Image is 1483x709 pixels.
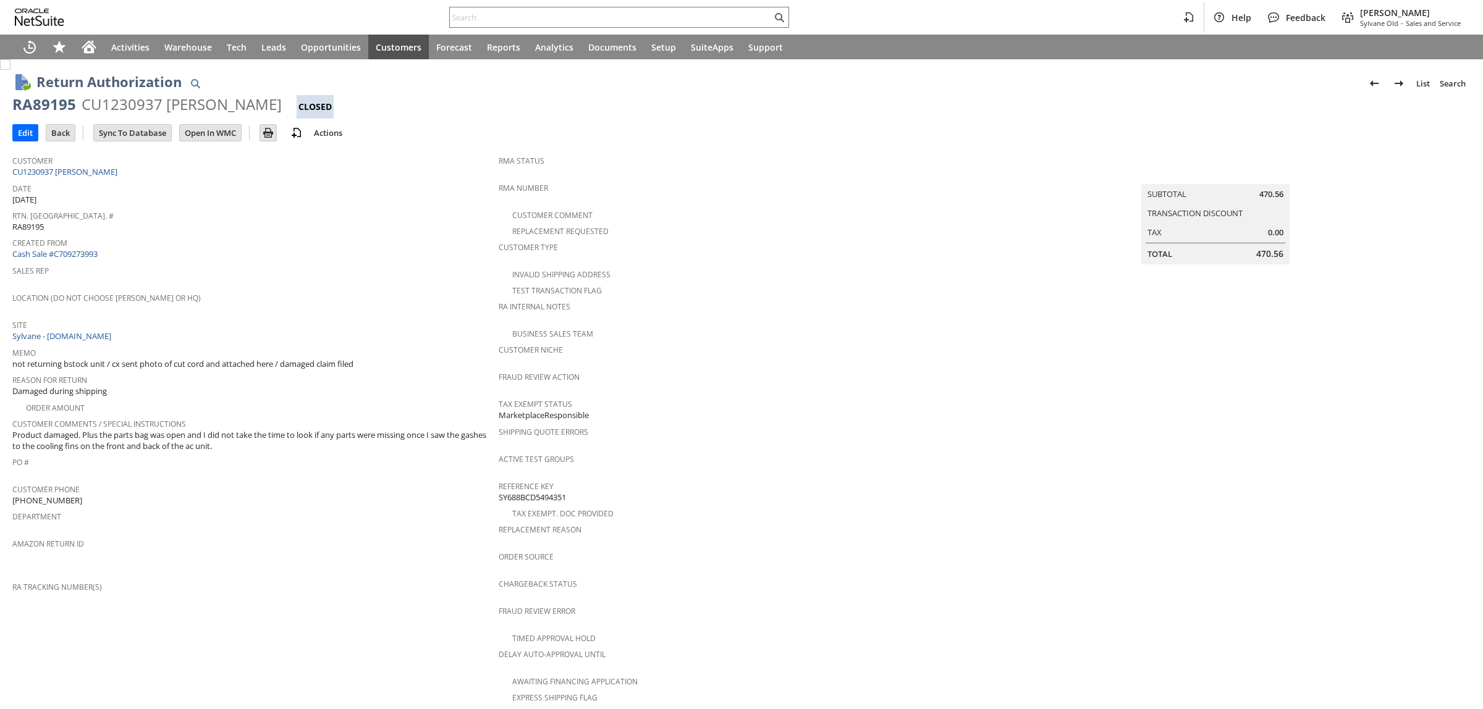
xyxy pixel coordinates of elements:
[368,35,429,59] a: Customers
[376,41,421,53] span: Customers
[12,375,87,385] a: Reason For Return
[499,399,572,409] a: Tax Exempt Status
[12,429,492,452] span: Product damaged. Plus the parts bag was open and I did not take the time to look if any parts wer...
[12,94,76,114] div: RA89195
[436,41,472,53] span: Forecast
[15,35,44,59] a: Recent Records
[260,125,276,141] input: Print
[12,457,29,468] a: PO #
[499,552,554,562] a: Order Source
[499,524,581,535] a: Replacement reason
[499,183,548,193] a: RMA Number
[683,35,741,59] a: SuiteApps
[12,582,102,592] a: RA Tracking Number(s)
[12,194,36,206] span: [DATE]
[261,41,286,53] span: Leads
[480,35,528,59] a: Reports
[12,419,186,429] a: Customer Comments / Special Instructions
[188,76,203,91] img: Quick Find
[1406,19,1461,28] span: Sales and Service
[512,633,596,644] a: Timed Approval Hold
[12,166,120,177] a: CU1230937 [PERSON_NAME]
[12,293,201,303] a: Location (Do Not Choose [PERSON_NAME] or HQ)
[22,40,37,54] svg: Recent Records
[499,301,570,312] a: RA Internal Notes
[289,125,304,140] img: add-record.svg
[1286,12,1325,23] span: Feedback
[772,10,787,25] svg: Search
[1147,188,1186,199] a: Subtotal
[499,579,577,589] a: Chargeback Status
[588,41,636,53] span: Documents
[512,285,602,296] a: Test Transaction Flag
[499,427,588,437] a: Shipping Quote Errors
[1141,164,1290,184] caption: Summary
[12,484,80,495] a: Customer Phone
[111,41,150,53] span: Activities
[12,183,32,194] a: Date
[499,454,574,464] a: Active Test Groups
[12,156,53,166] a: Customer
[512,269,611,280] a: Invalid Shipping Address
[1411,73,1435,93] a: List
[644,35,683,59] a: Setup
[309,127,347,138] a: Actions
[82,40,96,54] svg: Home
[512,329,593,339] a: Business Sales Team
[12,211,114,221] a: Rtn. [GEOGRAPHIC_DATA]. #
[12,385,107,397] span: Damaged during shipping
[74,35,104,59] a: Home
[499,345,563,355] a: Customer Niche
[12,495,82,506] span: [PHONE_NUMBER]
[1360,7,1461,19] span: [PERSON_NAME]
[12,320,27,330] a: Site
[499,481,554,492] a: Reference Key
[294,35,368,59] a: Opportunities
[301,41,361,53] span: Opportunities
[1232,12,1251,23] span: Help
[219,35,254,59] a: Tech
[1259,188,1283,200] span: 470.56
[487,41,520,53] span: Reports
[512,508,614,519] a: Tax Exempt. Doc Provided
[450,10,772,25] input: Search
[12,266,49,276] a: Sales Rep
[1401,19,1403,28] span: -
[1147,248,1172,259] a: Total
[499,649,606,660] a: Delay Auto-Approval Until
[651,41,676,53] span: Setup
[36,72,182,92] h1: Return Authorization
[12,330,114,342] a: Sylvane - [DOMAIN_NAME]
[94,125,171,141] input: Sync To Database
[1268,227,1283,238] span: 0.00
[104,35,157,59] a: Activities
[512,692,598,703] a: Express Shipping Flag
[12,238,67,248] a: Created From
[499,409,589,421] span: MarketplaceResponsible
[1367,76,1382,91] img: Previous
[748,41,783,53] span: Support
[26,403,85,413] a: Order Amount
[12,221,44,233] span: RA89195
[512,226,609,237] a: Replacement Requested
[499,242,558,253] a: Customer Type
[261,125,276,140] img: Print
[297,95,334,119] div: Closed
[1147,227,1162,238] a: Tax
[691,41,733,53] span: SuiteApps
[157,35,219,59] a: Warehouse
[1256,248,1283,260] span: 470.56
[499,606,575,616] a: Fraud Review Error
[44,35,74,59] div: Shortcuts
[52,40,67,54] svg: Shortcuts
[1360,19,1398,28] span: Sylvane Old
[512,210,593,220] a: Customer Comment
[1435,73,1471,93] a: Search
[741,35,790,59] a: Support
[15,9,64,26] svg: logo
[12,539,84,549] a: Amazon Return ID
[12,348,36,358] a: Memo
[82,94,282,114] div: CU1230937 [PERSON_NAME]
[227,41,247,53] span: Tech
[499,492,566,503] span: SY688BCD5494351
